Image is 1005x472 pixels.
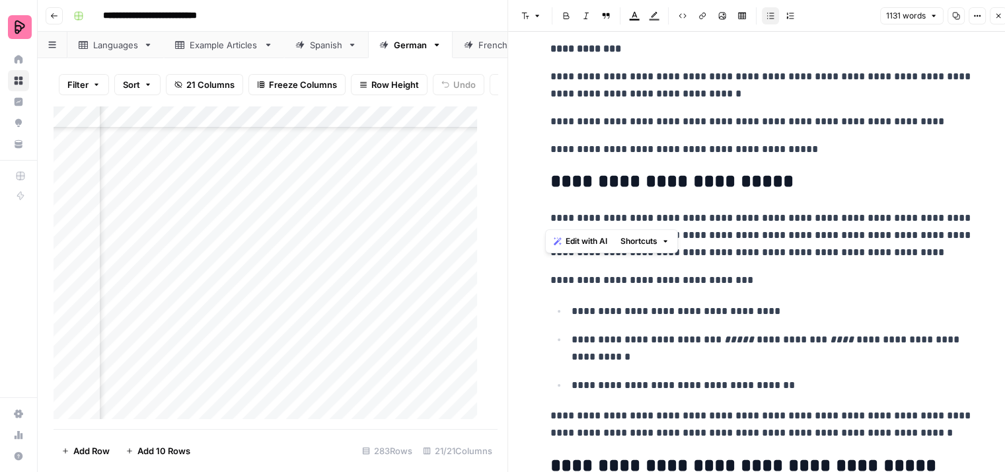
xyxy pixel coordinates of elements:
button: Add 10 Rows [118,440,198,461]
a: Insights [8,91,29,112]
span: Filter [67,78,89,91]
div: French [478,38,508,52]
button: 21 Columns [166,74,243,95]
a: Opportunities [8,112,29,134]
a: Settings [8,403,29,424]
button: Filter [59,74,109,95]
a: Languages [67,32,164,58]
a: French [453,32,534,58]
a: Usage [8,424,29,446]
a: Example Articles [164,32,284,58]
a: German [368,32,453,58]
img: Preply Logo [8,15,32,39]
button: 1131 words [880,7,944,24]
a: Spanish [284,32,368,58]
div: Example Articles [190,38,258,52]
div: 283 Rows [357,440,418,461]
div: German [394,38,427,52]
span: Edit with AI [566,235,607,247]
div: 21/21 Columns [418,440,498,461]
span: Shortcuts [620,235,657,247]
a: Your Data [8,134,29,155]
button: Shortcuts [615,233,675,250]
span: Freeze Columns [269,78,337,91]
span: Add 10 Rows [137,444,190,457]
span: Sort [123,78,140,91]
button: Help + Support [8,446,29,467]
span: 21 Columns [186,78,235,91]
div: Spanish [310,38,342,52]
button: Freeze Columns [248,74,346,95]
span: Row Height [371,78,419,91]
a: Home [8,49,29,70]
a: Browse [8,70,29,91]
button: Row Height [351,74,428,95]
button: Workspace: Preply [8,11,29,44]
button: Sort [114,74,161,95]
span: Add Row [73,444,110,457]
button: Undo [433,74,484,95]
button: Edit with AI [548,233,613,250]
span: 1131 words [886,10,926,22]
button: Add Row [54,440,118,461]
div: Languages [93,38,138,52]
span: Undo [453,78,476,91]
